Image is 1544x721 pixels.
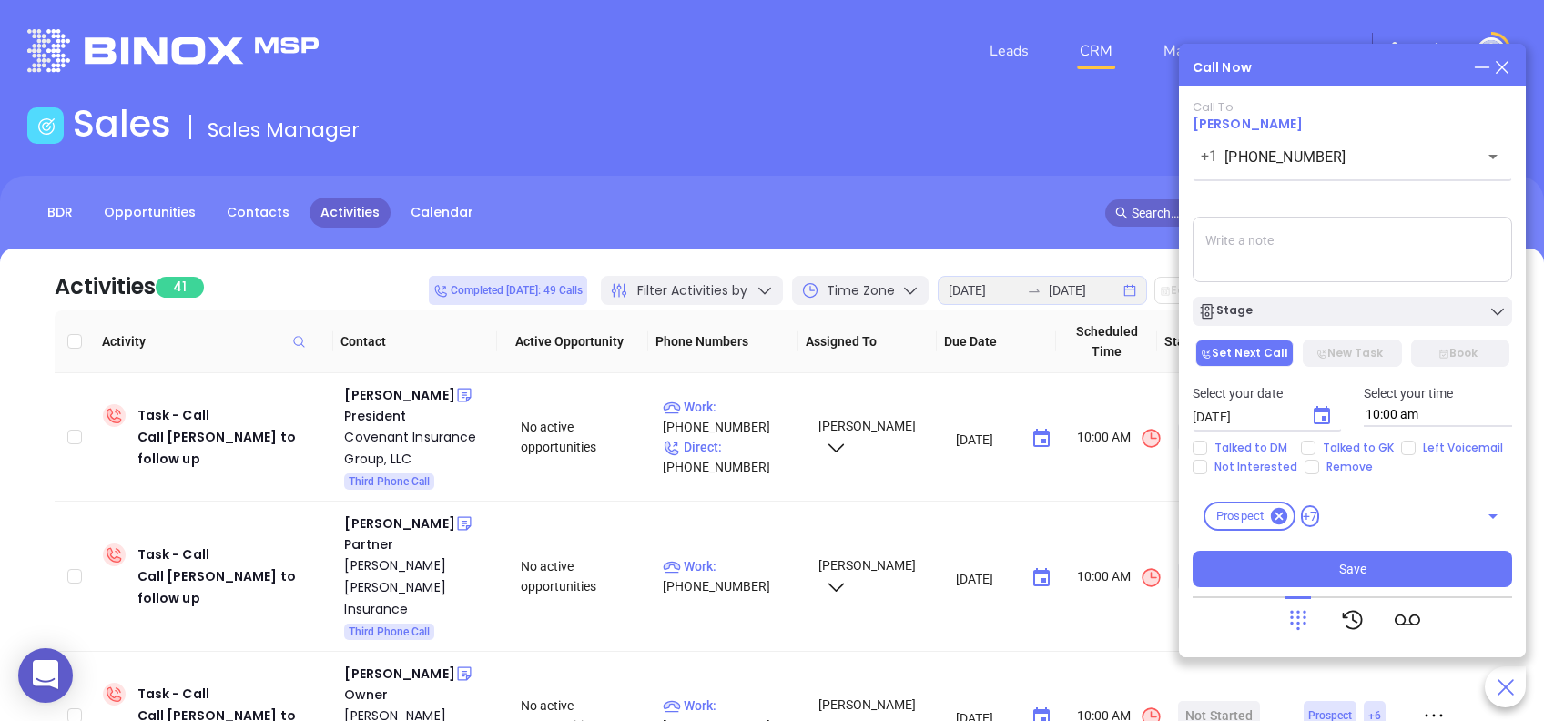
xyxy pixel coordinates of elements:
[937,310,1056,373] th: Due Date
[137,404,330,470] div: Task - Call
[27,29,319,72] img: logo
[344,513,454,534] div: [PERSON_NAME]
[798,310,937,373] th: Assigned To
[949,280,1020,300] input: Start date
[1154,277,1256,304] button: Edit Due Date
[1207,460,1305,474] span: Not Interested
[1384,41,1406,63] img: iconSetting
[1027,283,1041,298] span: swap-right
[663,559,716,574] span: Work :
[1304,398,1340,434] button: Choose date, selected date is Aug 27, 2025
[55,270,156,303] div: Activities
[497,310,648,373] th: Active Opportunity
[663,437,801,477] p: [PHONE_NUMBER]
[1195,340,1294,367] button: Set Next Call
[344,426,495,470] a: Covenant Insurance Group, LLC
[156,277,204,298] span: 41
[333,310,496,373] th: Contact
[1193,115,1303,133] a: [PERSON_NAME]
[816,558,916,593] span: [PERSON_NAME]
[1315,441,1401,455] span: Talked to GK
[816,419,916,453] span: [PERSON_NAME]
[1416,441,1510,455] span: Left Voicemail
[663,400,716,414] span: Work :
[1224,147,1453,168] input: Enter phone number or name
[827,281,895,300] span: Time Zone
[1319,460,1380,474] span: Remove
[1198,302,1253,320] div: Stage
[648,310,799,373] th: Phone Numbers
[102,331,326,351] span: Activity
[1205,507,1275,525] span: Prospect
[1156,33,1237,69] a: Marketing
[1023,560,1060,596] button: Choose date, selected date is Aug 26, 2025
[1201,146,1217,168] p: +1
[1077,427,1163,450] span: 10:00 AM
[310,198,391,228] a: Activities
[93,198,207,228] a: Opportunities
[349,622,430,642] span: Third Phone Call
[1072,33,1120,69] a: CRM
[1204,502,1295,531] div: Prospect
[73,102,171,146] h1: Sales
[1480,503,1506,529] button: Open
[344,554,495,620] a: [PERSON_NAME] [PERSON_NAME] Insurance
[433,280,583,300] span: Completed [DATE]: 49 Calls
[1132,203,1459,223] input: Search…
[1157,310,1270,373] th: Status
[400,198,484,228] a: Calendar
[1339,559,1366,579] span: Save
[1023,421,1060,457] button: Choose date, selected date is Aug 26, 2025
[349,472,430,492] span: Third Phone Call
[1193,58,1252,77] div: Call Now
[521,417,648,457] div: No active opportunities
[344,384,454,406] div: [PERSON_NAME]
[982,33,1036,69] a: Leads
[1049,280,1120,300] input: End date
[663,698,716,713] span: Work :
[663,397,801,437] p: [PHONE_NUMBER]
[521,556,648,596] div: No active opportunities
[208,116,360,144] span: Sales Manager
[1193,408,1296,426] input: MM/DD/YYYY
[1303,340,1401,367] button: New Task
[137,565,330,609] div: Call [PERSON_NAME] to follow up
[1193,383,1342,403] p: Select your date
[956,569,1017,587] input: MM/DD/YYYY
[637,281,747,300] span: Filter Activities by
[137,426,330,470] div: Call [PERSON_NAME] to follow up
[956,430,1017,448] input: MM/DD/YYYY
[137,543,330,609] div: Task - Call
[216,198,300,228] a: Contacts
[1426,41,1447,63] img: iconNotification
[1193,98,1234,116] span: Call To
[344,406,495,426] div: President
[1077,566,1163,589] span: 10:00 AM
[1477,37,1506,66] img: user
[344,685,495,705] div: Owner
[1301,505,1319,527] span: +7
[1274,33,1354,69] a: Reporting
[1411,340,1509,367] button: Book
[1480,144,1506,169] button: Open
[1193,551,1512,587] button: Save
[1207,441,1295,455] span: Talked to DM
[663,556,801,596] p: [PHONE_NUMBER]
[1056,310,1156,373] th: Scheduled Time
[1027,283,1041,298] span: to
[1193,297,1512,326] button: Stage
[36,198,84,228] a: BDR
[1115,207,1128,219] span: search
[344,534,495,554] div: Partner
[1364,383,1513,403] p: Select your time
[344,663,454,685] div: [PERSON_NAME]
[663,440,722,454] span: Direct :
